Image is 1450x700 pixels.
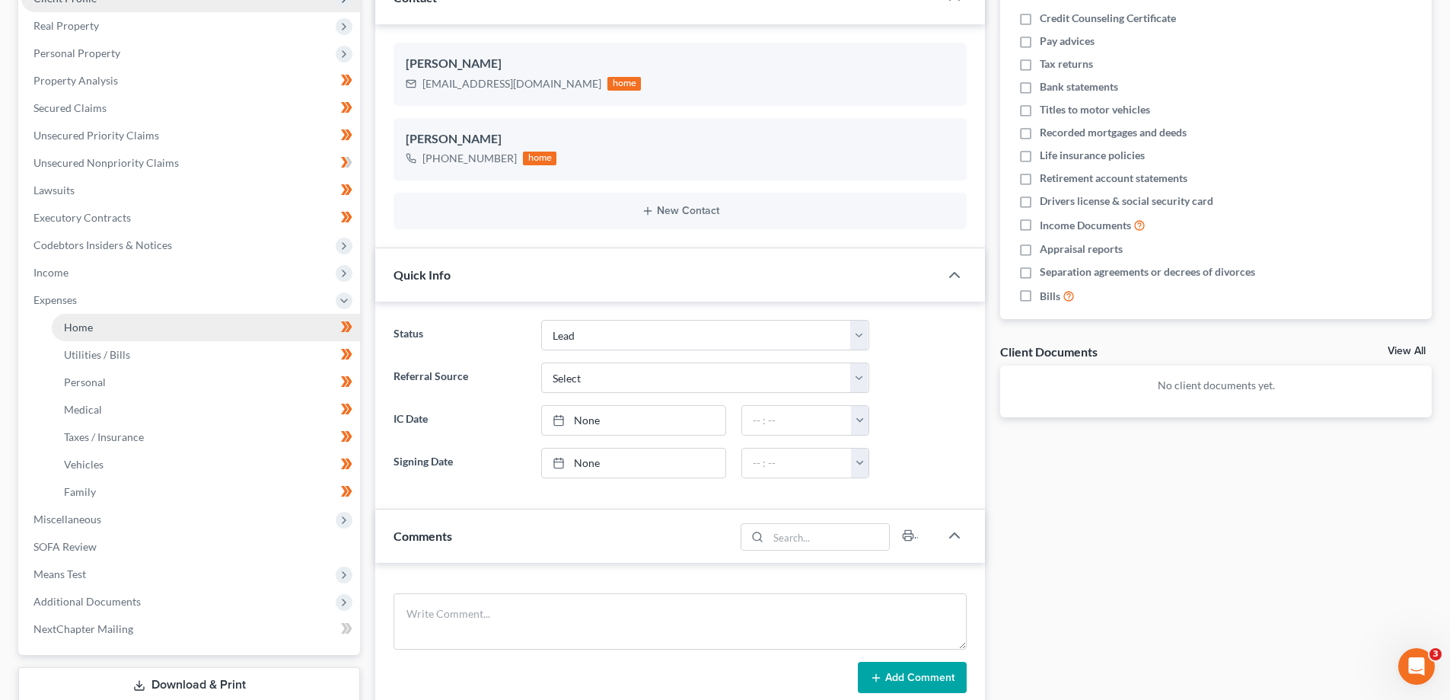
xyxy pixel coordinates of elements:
span: Medical [64,403,102,416]
a: Medical [52,396,360,424]
a: Home [52,314,360,341]
span: Bank statements [1040,79,1118,94]
p: No client documents yet. [1012,378,1420,393]
div: [EMAIL_ADDRESS][DOMAIN_NAME] [422,76,601,91]
a: Lawsuits [21,177,360,204]
a: Secured Claims [21,94,360,122]
a: Vehicles [52,451,360,478]
button: Add Comment [858,662,967,694]
span: Unsecured Nonpriority Claims [33,156,179,169]
input: -- : -- [742,449,852,478]
span: Real Property [33,19,99,32]
span: Quick Info [394,267,451,282]
div: home [523,152,556,165]
a: Property Analysis [21,67,360,94]
span: Expenses [33,293,77,306]
span: Property Analysis [33,74,118,87]
span: Titles to motor vehicles [1040,102,1150,117]
span: Miscellaneous [33,513,101,526]
span: Personal Property [33,46,120,59]
span: 3 [1429,648,1442,660]
iframe: Intercom live chat [1398,648,1435,685]
a: SOFA Review [21,533,360,561]
span: Home [64,321,93,334]
a: Personal [52,369,360,396]
div: [PERSON_NAME] [406,55,954,73]
a: Family [52,478,360,506]
span: Means Test [33,567,86,580]
a: View All [1388,346,1426,356]
div: [PERSON_NAME] [406,130,954,149]
span: Lawsuits [33,184,75,197]
a: Unsecured Priority Claims [21,122,360,149]
span: Income Documents [1040,218,1131,233]
a: Executory Contracts [21,204,360,232]
span: Secured Claims [33,101,107,114]
span: Credit Counseling Certificate [1040,11,1176,26]
span: Executory Contracts [33,211,131,224]
label: Signing Date [386,448,533,478]
span: Retirement account statements [1040,171,1187,186]
button: New Contact [406,205,954,217]
span: Personal [64,376,106,388]
span: Appraisal reports [1040,241,1123,257]
span: Family [64,485,96,498]
div: [PHONE_NUMBER] [422,151,517,166]
span: Recorded mortgages and deeds [1040,125,1187,140]
span: Utilities / Bills [64,348,130,361]
span: NextChapter Mailing [33,622,133,635]
span: Income [33,266,69,279]
a: Taxes / Insurance [52,424,360,451]
span: Separation agreements or decrees of divorces [1040,264,1255,280]
span: Taxes / Insurance [64,430,144,443]
a: None [542,449,725,478]
span: Comments [394,529,452,543]
label: IC Date [386,405,533,436]
a: Unsecured Nonpriority Claims [21,149,360,177]
span: Pay advices [1040,34,1095,49]
span: Codebtors Insiders & Notices [33,238,172,251]
span: Unsecured Priority Claims [33,129,159,142]
label: Status [386,320,533,350]
span: Tax returns [1040,56,1093,72]
a: None [542,406,725,435]
input: -- : -- [742,406,852,435]
input: Search... [769,524,890,550]
span: Bills [1040,289,1060,304]
span: Life insurance policies [1040,148,1145,163]
a: NextChapter Mailing [21,615,360,643]
span: Vehicles [64,458,104,471]
span: Drivers license & social security card [1040,193,1213,209]
span: Additional Documents [33,595,141,608]
div: home [607,77,641,91]
a: Utilities / Bills [52,341,360,369]
label: Referral Source [386,363,533,393]
span: SOFA Review [33,540,97,553]
div: Client Documents [1000,344,1098,360]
